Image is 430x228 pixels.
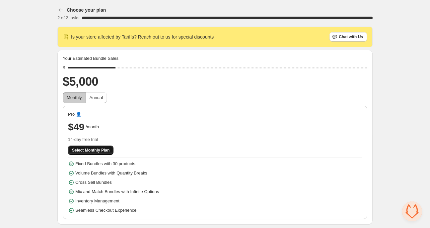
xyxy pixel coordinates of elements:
span: Volume Bundles with Quantity Breaks [75,170,147,176]
span: /month [86,124,99,130]
span: Fixed Bundles with 30 products [75,161,135,167]
button: Monthly [63,92,86,103]
span: Monthly [67,95,82,100]
h3: Choose your plan [67,7,106,13]
span: Seamless Checkout Experience [75,207,136,214]
h2: $5,000 [63,74,367,90]
span: $49 [68,120,84,134]
span: Cross Sell Bundles [75,179,112,186]
span: Pro 👤 [68,111,81,118]
span: Mix and Match Bundles with Infinite Options [75,188,159,195]
span: Chat with Us [339,34,363,40]
button: Select Monthly Plan [68,146,113,155]
span: Is your store affected by Tariffs? Reach out to us for special discounts [71,34,214,40]
div: Open chat [402,201,422,221]
button: Annual [86,92,107,103]
div: $ [63,64,65,71]
span: Annual [90,95,103,100]
span: 2 of 2 tasks [57,15,79,20]
span: Inventory Management [75,198,119,204]
span: Select Monthly Plan [72,148,109,153]
button: Chat with Us [329,32,367,42]
span: 14-day free trial [68,136,362,143]
span: Your Estimated Bundle Sales [63,55,118,62]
